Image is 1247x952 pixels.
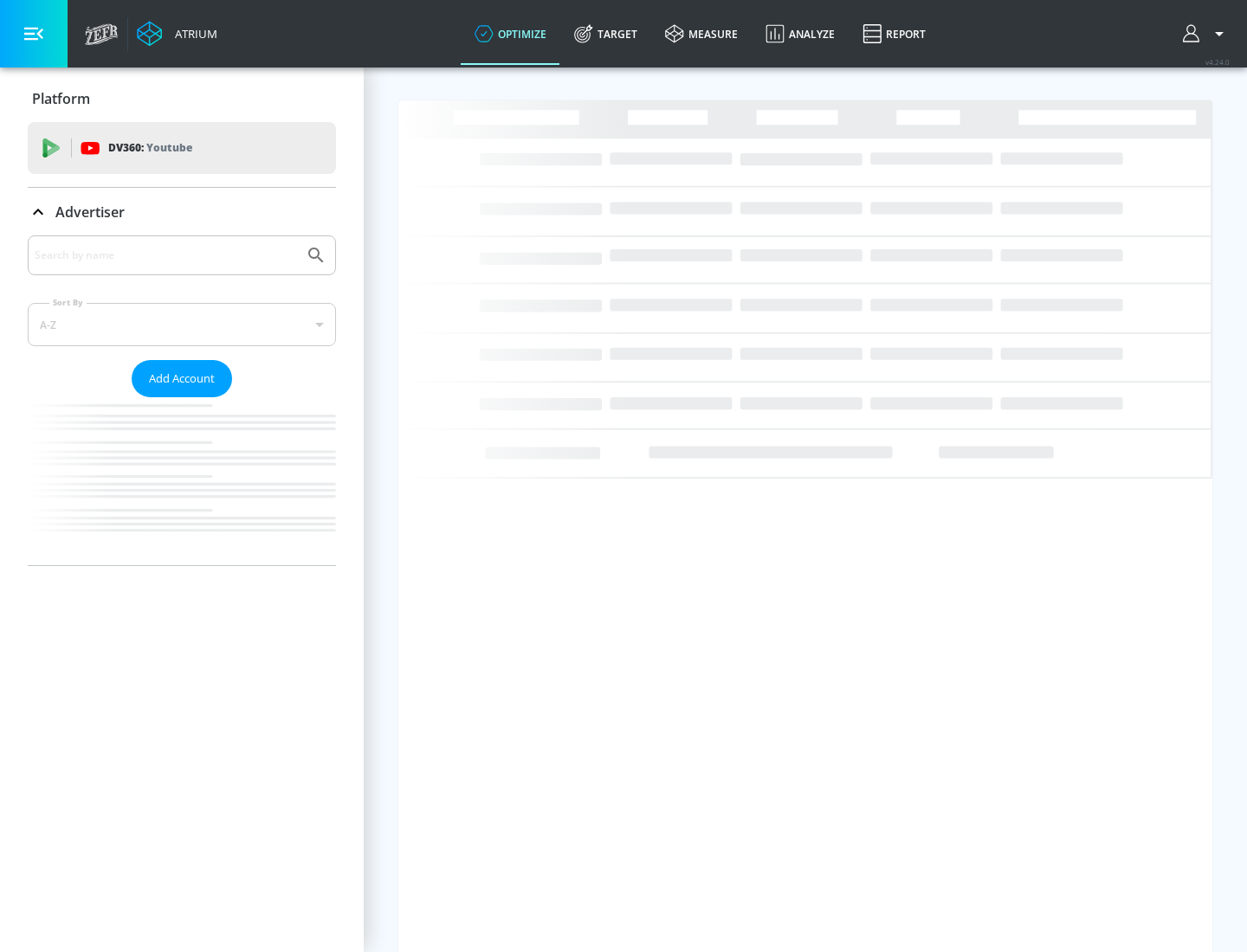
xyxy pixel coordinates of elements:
p: Advertiser [55,203,125,222]
p: Youtube [146,138,192,157]
a: optimize [461,3,560,65]
input: Search by name [35,244,297,267]
nav: list of Advertiser [28,397,336,565]
a: Target [560,3,651,65]
span: v 4.24.0 [1205,57,1230,67]
a: Report [849,3,940,65]
div: A-Z [28,303,336,346]
span: Add Account [149,369,215,389]
p: Platform [32,89,90,108]
div: Platform [28,74,336,123]
a: measure [651,3,752,65]
p: DV360: [108,138,192,158]
a: Analyze [752,3,849,65]
a: Atrium [137,21,217,47]
div: Advertiser [28,235,336,565]
div: Advertiser [28,188,336,236]
label: Sort By [49,297,87,308]
button: Add Account [132,360,232,397]
div: DV360: Youtube [28,122,336,174]
div: Atrium [168,26,217,42]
